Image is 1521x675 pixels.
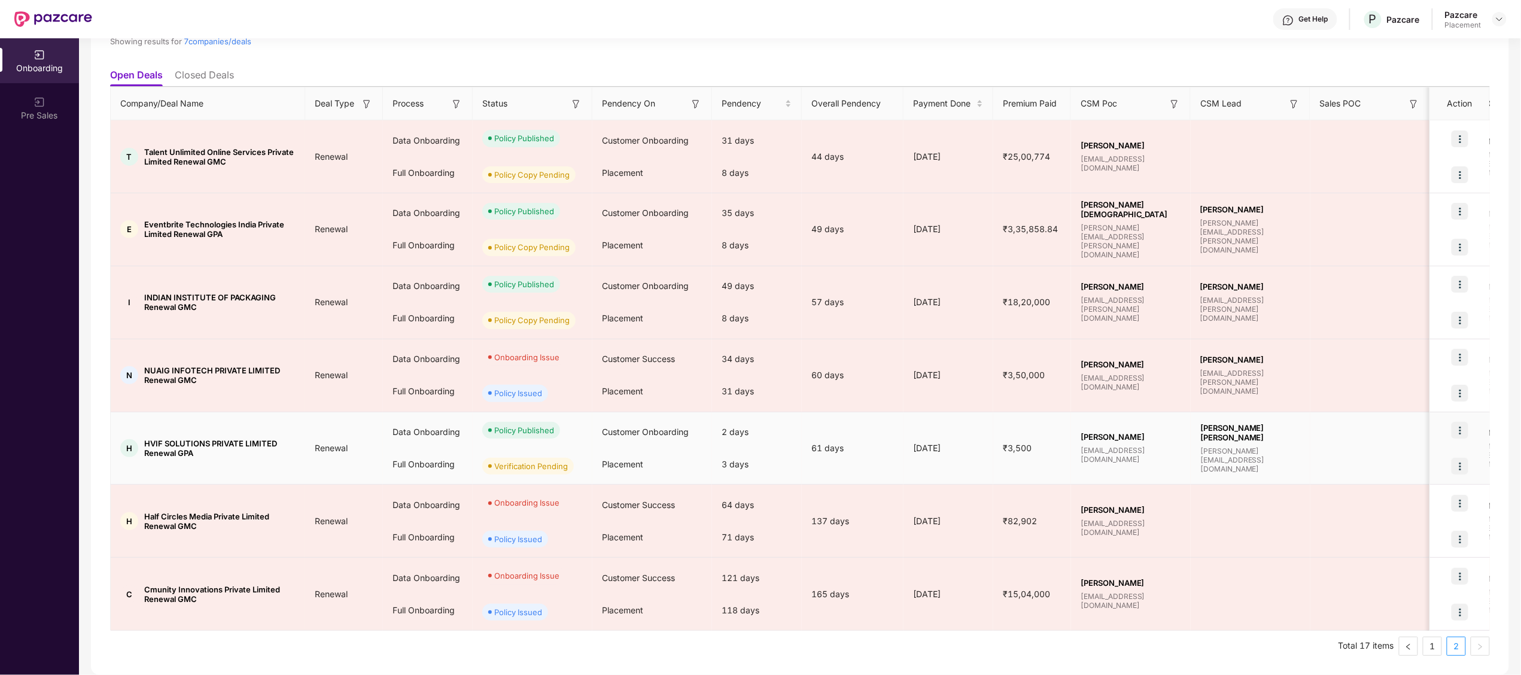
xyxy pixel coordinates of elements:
[712,489,802,521] div: 64 days
[305,516,357,526] span: Renewal
[712,594,802,627] div: 118 days
[383,270,473,302] div: Data Onboarding
[120,293,138,311] div: I
[712,562,802,594] div: 121 days
[1369,12,1377,26] span: P
[494,351,559,363] div: Onboarding Issue
[393,97,424,110] span: Process
[175,69,234,86] li: Closed Deals
[1423,637,1441,655] a: 1
[494,570,559,582] div: Onboarding Issue
[1081,296,1181,323] span: [EMAIL_ADDRESS][PERSON_NAME][DOMAIN_NAME]
[120,366,138,384] div: N
[602,354,675,364] span: Customer Success
[712,124,802,157] div: 31 days
[1445,9,1482,20] div: Pazcare
[1445,20,1482,30] div: Placement
[1081,141,1181,150] span: [PERSON_NAME]
[602,532,643,542] span: Placement
[383,562,473,594] div: Data Onboarding
[904,87,993,120] th: Payment Done
[1169,98,1181,110] img: svg+xml;base64,PHN2ZyB3aWR0aD0iMTYiIGhlaWdodD0iMTYiIHZpZXdCb3g9IjAgMCAxNiAxNiIgZmlsbD0ibm9uZSIgeG...
[602,281,689,291] span: Customer Onboarding
[802,223,904,236] div: 49 days
[712,197,802,229] div: 35 days
[602,208,689,218] span: Customer Onboarding
[1452,568,1468,585] img: icon
[1200,369,1301,396] span: [EMAIL_ADDRESS][PERSON_NAME][DOMAIN_NAME]
[1081,97,1117,110] span: CSM Poc
[1452,495,1468,512] img: icon
[451,98,463,110] img: svg+xml;base64,PHN2ZyB3aWR0aD0iMTYiIGhlaWdodD0iMTYiIHZpZXdCb3g9IjAgMCAxNiAxNiIgZmlsbD0ibm9uZSIgeG...
[383,448,473,481] div: Full Onboarding
[1081,360,1181,369] span: [PERSON_NAME]
[144,585,296,604] span: Cmunity Innovations Private Limited Renewal GMC
[383,229,473,262] div: Full Onboarding
[1081,432,1181,442] span: [PERSON_NAME]
[904,442,993,455] div: [DATE]
[383,416,473,448] div: Data Onboarding
[993,224,1067,234] span: ₹3,35,858.84
[383,197,473,229] div: Data Onboarding
[712,521,802,554] div: 71 days
[1288,98,1300,110] img: svg+xml;base64,PHN2ZyB3aWR0aD0iMTYiIGhlaWdodD0iMTYiIHZpZXdCb3g9IjAgMCAxNiAxNiIgZmlsbD0ibm9uZSIgeG...
[993,151,1060,162] span: ₹25,00,774
[383,594,473,627] div: Full Onboarding
[1200,296,1301,323] span: [EMAIL_ADDRESS][PERSON_NAME][DOMAIN_NAME]
[993,297,1060,307] span: ₹18,20,000
[602,573,675,583] span: Customer Success
[144,147,296,166] span: Talent Unlimited Online Services Private Limited Renewal GMC
[712,157,802,189] div: 8 days
[1320,97,1361,110] span: Sales POC
[144,439,296,458] span: HVIF SOLUTIONS PRIVATE LIMITED Renewal GPA
[1081,519,1181,537] span: [EMAIL_ADDRESS][DOMAIN_NAME]
[34,49,45,61] img: svg+xml;base64,PHN2ZyB3aWR0aD0iMjAiIGhlaWdodD0iMjAiIHZpZXdCb3g9IjAgMCAyMCAyMCIgZmlsbD0ibm9uZSIgeG...
[494,497,559,509] div: Onboarding Issue
[1200,282,1301,291] span: [PERSON_NAME]
[1452,458,1468,475] img: icon
[602,386,643,396] span: Placement
[712,229,802,262] div: 8 days
[602,427,689,437] span: Customer Onboarding
[1081,200,1181,219] span: [PERSON_NAME][DEMOGRAPHIC_DATA]
[1408,98,1420,110] img: svg+xml;base64,PHN2ZyB3aWR0aD0iMTYiIGhlaWdodD0iMTYiIHZpZXdCb3g9IjAgMCAxNiAxNiIgZmlsbD0ibm9uZSIgeG...
[1452,385,1468,402] img: icon
[494,424,554,436] div: Policy Published
[1452,239,1468,256] img: icon
[904,223,993,236] div: [DATE]
[1430,87,1490,120] th: Action
[1452,276,1468,293] img: icon
[802,442,904,455] div: 61 days
[144,293,296,312] span: INDIAN INSTITUTE OF PACKAGING Renewal GMC
[383,375,473,408] div: Full Onboarding
[1200,423,1301,442] span: [PERSON_NAME] [PERSON_NAME]
[1447,637,1466,656] li: 2
[1452,166,1468,183] img: icon
[144,220,296,239] span: Eventbrite Technologies India Private Limited Renewal GPA
[305,370,357,380] span: Renewal
[1200,97,1242,110] span: CSM Lead
[120,585,138,603] div: C
[494,533,542,545] div: Policy Issued
[712,375,802,408] div: 31 days
[184,37,251,46] span: 7 companies/deals
[1081,592,1181,610] span: [EMAIL_ADDRESS][DOMAIN_NAME]
[494,387,542,399] div: Policy Issued
[34,96,45,108] img: svg+xml;base64,PHN2ZyB3aWR0aD0iMjAiIGhlaWdodD0iMjAiIHZpZXdCb3g9IjAgMCAyMCAyMCIgZmlsbD0ibm9uZSIgeG...
[712,416,802,448] div: 2 days
[570,98,582,110] img: svg+xml;base64,PHN2ZyB3aWR0aD0iMTYiIGhlaWdodD0iMTYiIHZpZXdCb3g9IjAgMCAxNiAxNiIgZmlsbD0ibm9uZSIgeG...
[144,366,296,385] span: NUAIG INFOTECH PRIVATE LIMITED Renewal GMC
[802,588,904,601] div: 165 days
[712,448,802,481] div: 3 days
[1282,14,1294,26] img: svg+xml;base64,PHN2ZyBpZD0iSGVscC0zMngzMiIgeG1sbnM9Imh0dHA6Ly93d3cudzMub3JnLzIwMDAvc3ZnIiB3aWR0aD...
[305,443,357,453] span: Renewal
[1299,14,1328,24] div: Get Help
[802,296,904,309] div: 57 days
[494,169,570,181] div: Policy Copy Pending
[712,302,802,335] div: 8 days
[494,606,542,618] div: Policy Issued
[904,515,993,528] div: [DATE]
[712,270,802,302] div: 49 days
[383,489,473,521] div: Data Onboarding
[110,37,1244,46] div: Showing results for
